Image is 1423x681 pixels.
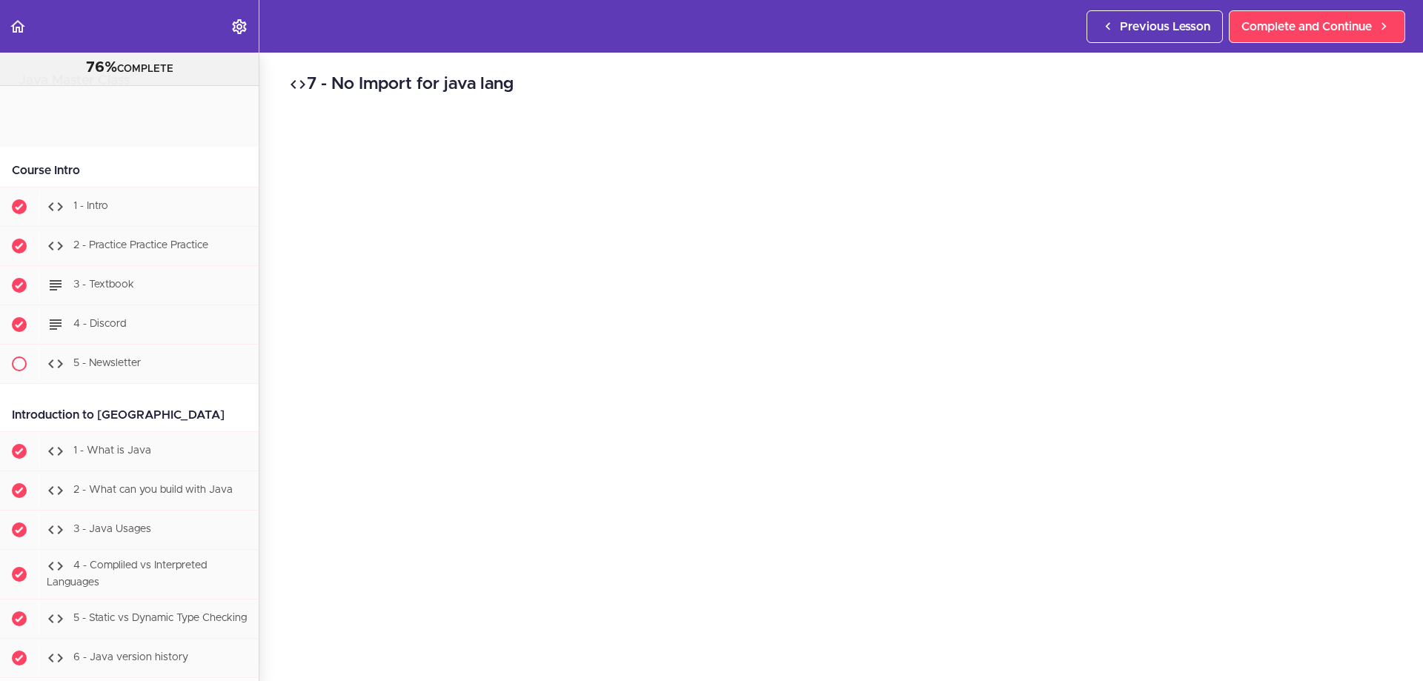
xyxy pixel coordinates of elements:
span: 2 - Practice Practice Practice [73,240,208,250]
span: 76% [86,60,117,75]
span: 5 - Newsletter [73,358,141,368]
a: Complete and Continue [1229,10,1405,43]
span: 3 - Java Usages [73,524,151,534]
h2: 7 - No Import for java lang [289,72,1393,97]
span: 3 - Textbook [73,279,134,290]
span: 1 - Intro [73,201,108,211]
span: Previous Lesson [1120,18,1210,36]
span: 1 - What is Java [73,445,151,456]
div: COMPLETE [19,59,240,78]
span: 6 - Java version history [73,652,188,662]
svg: Settings Menu [230,18,248,36]
span: 4 - Discord [73,319,126,329]
span: 2 - What can you build with Java [73,485,233,495]
span: 5 - Static vs Dynamic Type Checking [73,613,247,623]
svg: Back to course curriculum [9,18,27,36]
a: Previous Lesson [1087,10,1223,43]
span: Complete and Continue [1241,18,1372,36]
span: 4 - Compliled vs Interpreted Languages [47,560,207,588]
